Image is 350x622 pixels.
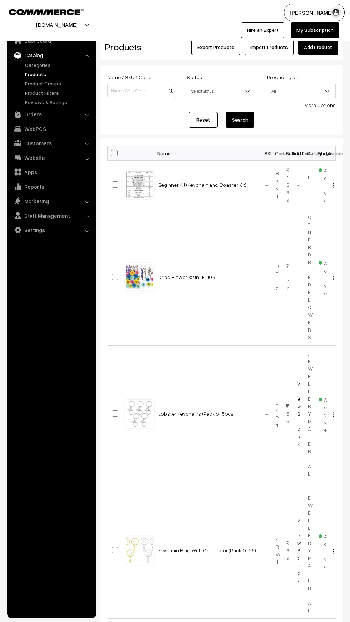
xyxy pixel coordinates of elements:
[333,412,334,417] img: Menu
[282,346,293,482] td: 55
[187,73,202,81] label: Status
[267,85,335,97] span: All
[9,180,94,193] a: Reports
[271,161,282,209] td: BKK1
[9,7,71,16] a: COMMMERCE
[23,61,94,69] a: Categories
[304,346,314,482] td: JEWELLERY MATERIAL
[271,482,282,619] td: KRW1
[9,224,94,236] a: Settings
[325,146,336,161] th: Action
[293,161,304,209] td: -
[245,39,294,55] a: Import Products
[187,85,255,97] span: Select Status
[9,151,94,164] a: Website
[9,108,94,121] a: Orders
[107,73,151,81] label: Name / SKU / Code
[226,112,254,128] button: Search
[23,80,94,87] a: Product Groups
[9,209,94,222] a: Staff Management
[284,4,345,21] button: [PERSON_NAME]…
[9,122,94,135] a: WebPOS
[304,209,314,346] td: OTHER DRIED FLOWERS
[261,482,272,619] td: -
[333,276,334,280] img: Menu
[271,146,282,161] th: Code
[293,209,304,346] td: -
[189,112,217,128] a: Reset
[298,39,338,55] a: Add Product
[158,182,246,188] a: Beginner Kit (Keychain and Coaster Kit)
[330,7,341,18] img: user
[333,549,334,554] img: Menu
[9,9,84,15] img: COMMMERCE
[9,195,94,207] a: Marketing
[158,547,256,553] a: Keychain Ring With Connector (Pack Of 25)
[158,411,235,417] a: Lobster Keychains (Pack of 5pcs)
[297,517,301,583] a: View Stock
[11,16,102,34] button: [DOMAIN_NAME]
[105,41,175,53] h2: Products
[291,22,339,38] a: My Subscription
[271,209,282,346] td: DFI2
[282,146,293,161] th: Selling Price
[9,137,94,150] a: Customers
[282,209,293,346] td: 170
[282,482,293,619] td: 99
[304,146,314,161] th: Category
[293,146,304,161] th: Stock
[261,209,272,346] td: -
[23,89,94,97] a: Product Filters
[154,146,261,161] th: Name
[267,73,298,81] label: Product Type
[187,84,256,98] span: Select Status
[304,482,314,619] td: JEWELLERY MATERIAL
[319,531,327,570] span: Active
[297,381,301,447] a: View Stock
[319,258,327,297] span: Active
[282,161,293,209] td: 1399
[158,274,215,280] a: Dried Flower 32 in1 FL106
[9,166,94,178] a: Apps
[304,102,336,108] a: More Options
[261,346,272,482] td: -
[261,146,272,161] th: SKU
[319,165,327,204] span: Active
[267,84,336,98] span: All
[261,161,272,209] td: -
[191,39,240,55] button: Export Products
[319,394,327,434] span: Active
[23,98,94,106] a: Reviews & Ratings
[241,22,284,38] a: Hire an Expert
[314,146,325,161] th: Status
[23,70,94,78] a: Products
[271,346,282,482] td: LKP1
[304,161,314,209] td: KIT
[107,84,176,98] input: Name / SKU / Code
[9,49,94,62] a: Catalog
[333,183,334,188] img: Menu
